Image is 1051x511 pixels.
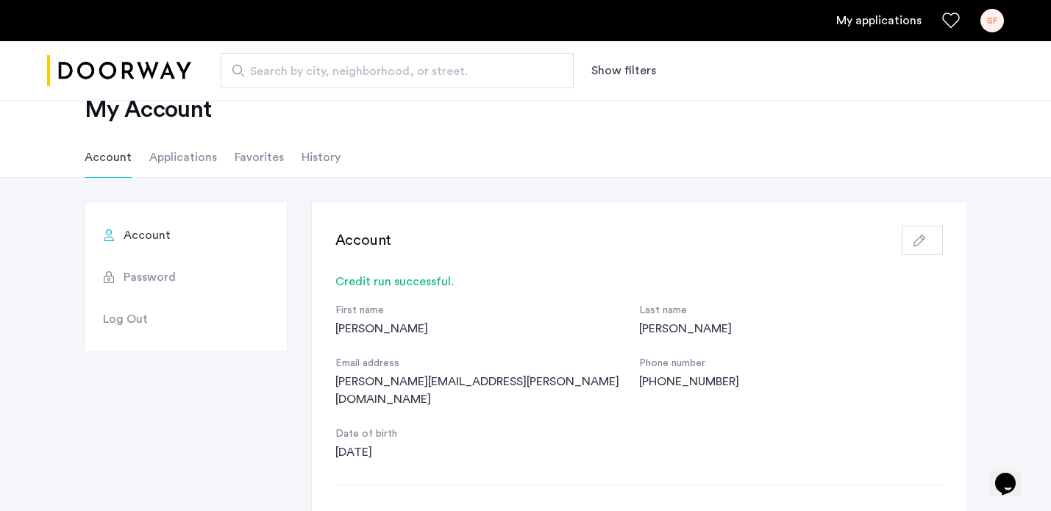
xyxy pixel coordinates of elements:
[103,310,148,328] span: Log Out
[639,320,943,337] div: [PERSON_NAME]
[591,62,656,79] button: Show or hide filters
[836,12,922,29] a: My application
[902,226,943,255] button: button
[335,373,639,408] div: [PERSON_NAME][EMAIL_ADDRESS][PERSON_NAME][DOMAIN_NAME]
[335,320,639,337] div: [PERSON_NAME]
[335,355,639,373] div: Email address
[989,452,1036,496] iframe: chat widget
[235,137,284,178] li: Favorites
[639,373,943,390] div: [PHONE_NUMBER]
[250,62,532,80] span: Search by city, neighborhood, or street.
[124,268,176,286] span: Password
[639,355,943,373] div: Phone number
[335,443,639,461] div: [DATE]
[639,302,943,320] div: Last name
[221,53,574,88] input: Apartment Search
[149,137,217,178] li: Applications
[85,95,967,124] h2: My Account
[335,302,639,320] div: First name
[335,273,943,290] div: Credit run successful.
[85,137,132,178] li: Account
[335,230,392,251] h3: Account
[335,426,639,443] div: Date of birth
[980,9,1004,32] div: SF
[47,43,191,99] a: Cazamio logo
[942,12,960,29] a: Favorites
[124,226,171,244] span: Account
[302,137,341,178] li: History
[47,43,191,99] img: logo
